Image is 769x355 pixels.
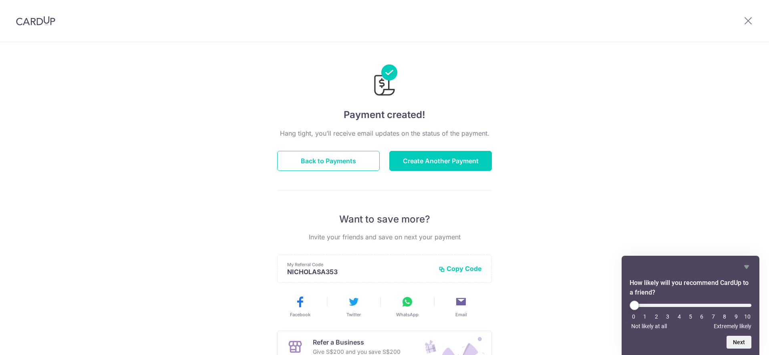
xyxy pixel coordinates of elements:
li: 5 [686,313,695,320]
div: How likely will you recommend CardUp to a friend? Select an option from 0 to 10, with 0 being Not... [630,262,751,349]
li: 4 [675,313,683,320]
p: Want to save more? [277,213,492,226]
li: 7 [709,313,717,320]
span: Email [455,311,467,318]
button: Twitter [330,295,377,318]
li: 6 [698,313,706,320]
li: 1 [641,313,649,320]
img: Payments [372,64,397,98]
span: WhatsApp [396,311,419,318]
span: Facebook [290,311,310,318]
span: Twitter [346,311,361,318]
h4: Payment created! [277,108,492,122]
p: Hang tight, you’ll receive email updates on the status of the payment. [277,128,492,138]
p: My Referral Code [287,261,432,268]
span: Extremely likely [714,323,751,329]
li: 0 [630,313,638,320]
button: Email [437,295,485,318]
p: Invite your friends and save on next your payment [277,232,492,242]
li: 2 [652,313,660,320]
span: Not likely at all [631,323,667,329]
button: Copy Code [439,265,482,273]
button: Back to Payments [277,151,380,171]
h2: How likely will you recommend CardUp to a friend? Select an option from 0 to 10, with 0 being Not... [630,278,751,297]
li: 8 [721,313,729,320]
button: WhatsApp [384,295,431,318]
button: Hide survey [742,262,751,272]
div: How likely will you recommend CardUp to a friend? Select an option from 0 to 10, with 0 being Not... [630,301,751,329]
img: CardUp [16,16,55,26]
li: 10 [743,313,751,320]
li: 9 [732,313,740,320]
p: Refer a Business [313,337,401,347]
button: Next question [727,336,751,349]
button: Create Another Payment [389,151,492,171]
li: 3 [664,313,672,320]
button: Facebook [276,295,324,318]
p: NICHOLASA353 [287,268,432,276]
